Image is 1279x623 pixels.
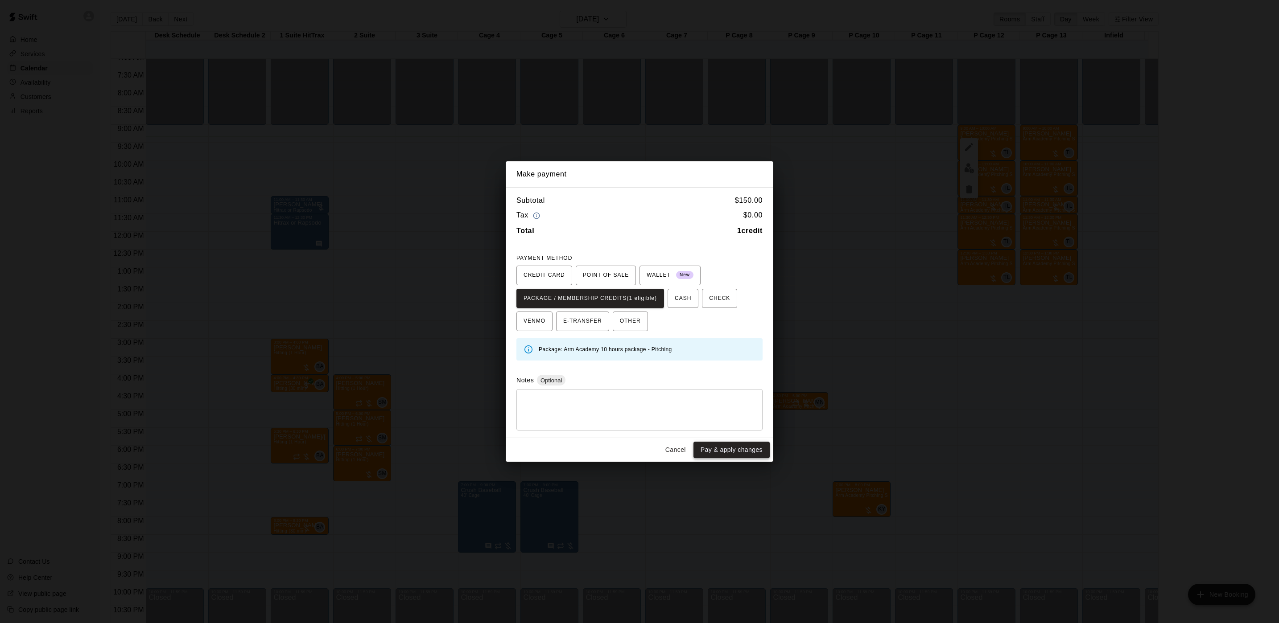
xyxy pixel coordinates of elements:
[647,268,693,283] span: WALLET
[620,314,641,328] span: OTHER
[537,377,565,384] span: Optional
[583,268,629,283] span: POINT OF SALE
[524,268,565,283] span: CREDIT CARD
[516,227,534,234] b: Total
[676,269,693,281] span: New
[735,195,763,206] h6: $ 150.00
[675,291,691,306] span: CASH
[576,266,636,285] button: POINT OF SALE
[639,266,701,285] button: WALLET New
[506,161,773,187] h2: Make payment
[516,209,542,221] h6: Tax
[516,289,664,308] button: PACKAGE / MEMBERSHIP CREDITS(1 eligible)
[693,442,770,458] button: Pay & apply changes
[556,311,609,331] button: E-TRANSFER
[516,255,572,261] span: PAYMENT METHOD
[516,195,545,206] h6: Subtotal
[709,291,730,306] span: CHECK
[516,266,572,285] button: CREDIT CARD
[661,442,690,458] button: Cancel
[668,289,698,308] button: CASH
[563,314,602,328] span: E-TRANSFER
[702,289,737,308] button: CHECK
[524,291,657,306] span: PACKAGE / MEMBERSHIP CREDITS (1 eligible)
[516,377,534,384] label: Notes
[524,314,545,328] span: VENMO
[516,311,553,331] button: VENMO
[613,311,648,331] button: OTHER
[539,346,672,352] span: Package: Arm Academy 10 hours package - Pitching
[743,209,763,221] h6: $ 0.00
[737,227,763,234] b: 1 credit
